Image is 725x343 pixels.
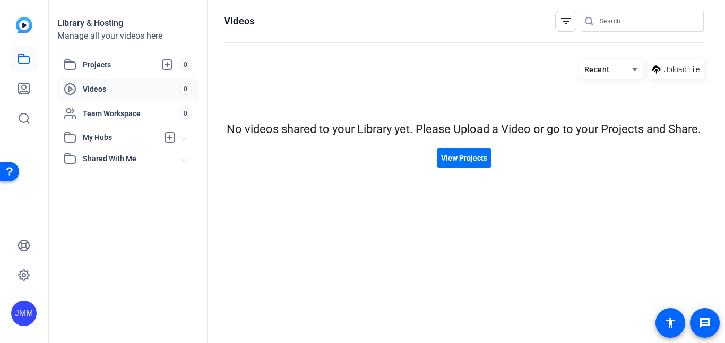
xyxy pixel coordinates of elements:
[57,17,198,30] div: Library & Hosting
[179,59,192,71] span: 0
[83,84,179,94] span: Videos
[224,120,704,138] div: No videos shared to your Library yet. Please Upload a Video or go to your Projects and Share.
[441,153,487,164] span: View Projects
[83,108,179,119] span: Team Workspace
[224,15,254,28] h1: Videos
[179,83,192,95] span: 0
[584,65,610,74] span: Recent
[83,132,158,143] span: My Hubs
[11,301,37,326] div: JMM
[600,15,695,28] input: Search
[664,316,677,329] mat-icon: accessibility
[698,316,711,329] mat-icon: message
[437,148,491,168] button: View Projects
[83,58,179,71] span: Projects
[57,127,198,148] mat-expansion-panel-header: My Hubs
[16,17,32,33] img: blue-gradient.svg
[559,15,572,28] mat-icon: filter_list
[57,148,198,169] mat-expansion-panel-header: Shared With Me
[179,108,192,119] span: 0
[57,30,198,42] div: Manage all your videos here
[83,153,182,164] span: Shared With Me
[663,64,700,75] span: Upload File
[648,60,704,79] button: Upload File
